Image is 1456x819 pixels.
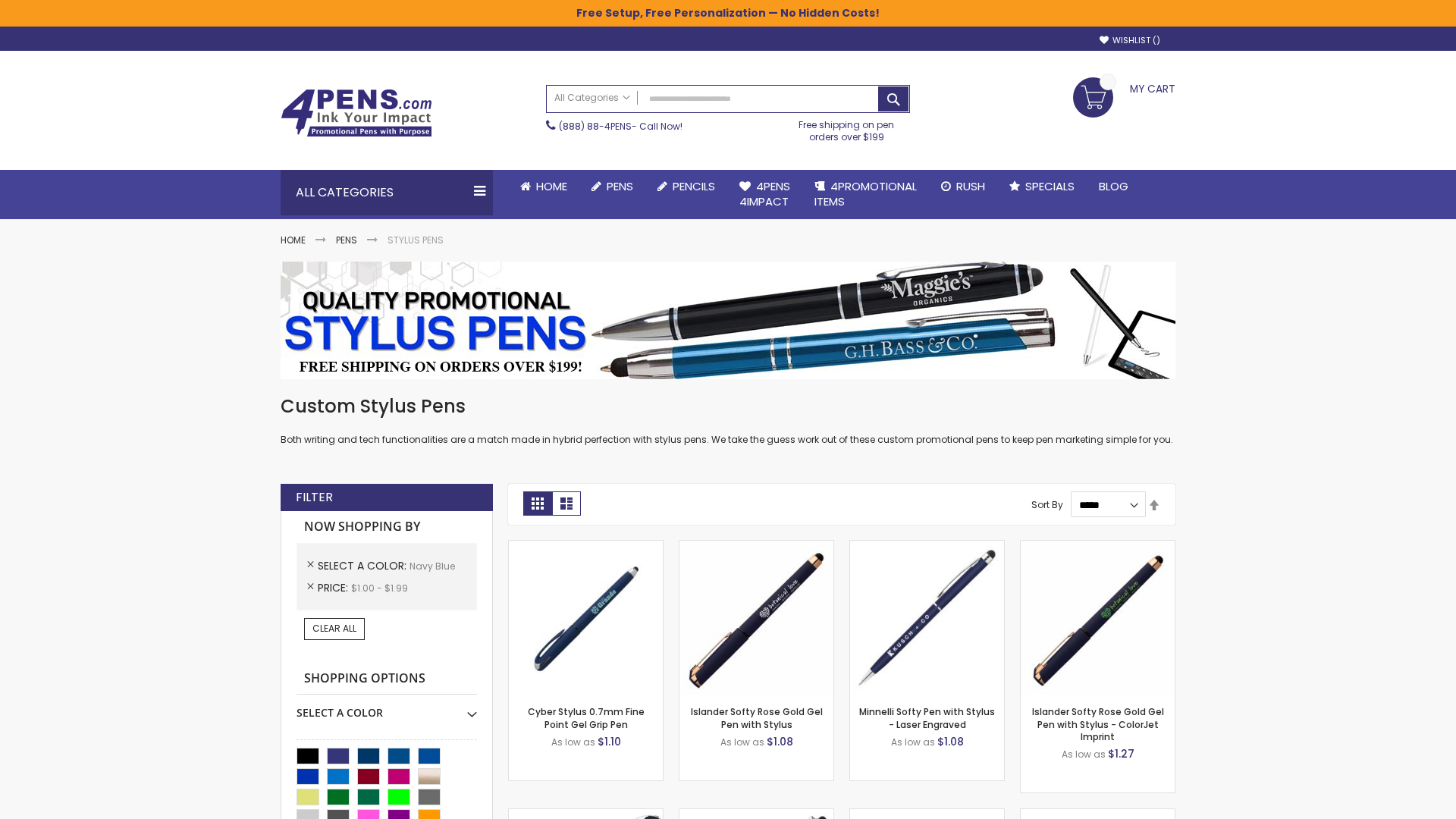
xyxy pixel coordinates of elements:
span: Rush [956,178,985,194]
a: Pens [336,234,357,246]
a: Home [281,234,306,246]
span: 4Pens 4impact [739,178,790,209]
div: Select A Color [297,695,477,720]
img: Stylus Pens [281,262,1175,379]
a: (888) 88-4PENS [559,120,632,133]
div: Free shipping on pen orders over $199 [783,113,911,143]
img: Islander Softy Rose Gold Gel Pen with Stylus-Navy Blue [679,541,833,695]
img: Minnelli Softy Pen with Stylus - Laser Engraved-Navy Blue [850,541,1004,695]
span: Pens [607,178,633,194]
span: As low as [551,736,595,748]
span: $1.10 [598,734,621,749]
a: All Categories [547,86,638,111]
span: Price [318,580,351,595]
span: Blog [1099,178,1128,194]
span: Specials [1025,178,1075,194]
a: Cyber Stylus 0.7mm Fine Point Gel Grip Pen-Navy Blue [509,540,663,553]
span: $1.08 [937,734,964,749]
span: Select A Color [318,558,409,573]
a: Pens [579,170,645,203]
a: Islander Softy Rose Gold Gel Pen with Stylus-Navy Blue [679,540,833,553]
a: Wishlist [1100,35,1160,46]
span: Home [536,178,567,194]
span: As low as [720,736,764,748]
a: Rush [929,170,997,203]
span: Navy Blue [409,560,455,573]
strong: Filter [296,489,333,506]
strong: Shopping Options [297,663,477,695]
img: Islander Softy Rose Gold Gel Pen with Stylus - ColorJet Imprint-Navy Blue [1021,541,1175,695]
span: 4PROMOTIONAL ITEMS [814,178,917,209]
a: Cyber Stylus 0.7mm Fine Point Gel Grip Pen [528,705,645,730]
a: Specials [997,170,1087,203]
div: All Categories [281,170,493,215]
a: Islander Softy Rose Gold Gel Pen with Stylus - ColorJet Imprint-Navy Blue [1021,540,1175,553]
a: Clear All [304,618,365,639]
a: 4Pens4impact [727,170,802,219]
strong: Now Shopping by [297,511,477,543]
img: 4Pens Custom Pens and Promotional Products [281,89,432,137]
a: Minnelli Softy Pen with Stylus - Laser Engraved [859,705,995,730]
a: Pencils [645,170,727,203]
span: All Categories [554,92,630,104]
strong: Grid [523,491,552,516]
a: 4PROMOTIONALITEMS [802,170,929,219]
span: As low as [1062,748,1106,761]
h1: Custom Stylus Pens [281,394,1175,419]
span: $1.00 - $1.99 [351,582,408,595]
a: Minnelli Softy Pen with Stylus - Laser Engraved-Navy Blue [850,540,1004,553]
a: Islander Softy Rose Gold Gel Pen with Stylus [691,705,823,730]
span: Pencils [673,178,715,194]
strong: Stylus Pens [388,234,444,246]
a: Home [508,170,579,203]
span: As low as [891,736,935,748]
span: - Call Now! [559,120,682,133]
a: Blog [1087,170,1141,203]
a: Islander Softy Rose Gold Gel Pen with Stylus - ColorJet Imprint [1032,705,1164,742]
img: Cyber Stylus 0.7mm Fine Point Gel Grip Pen-Navy Blue [509,541,663,695]
span: $1.08 [767,734,793,749]
span: $1.27 [1108,746,1134,761]
div: Both writing and tech functionalities are a match made in hybrid perfection with stylus pens. We ... [281,394,1175,447]
label: Sort By [1031,498,1063,511]
span: Clear All [312,622,356,635]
